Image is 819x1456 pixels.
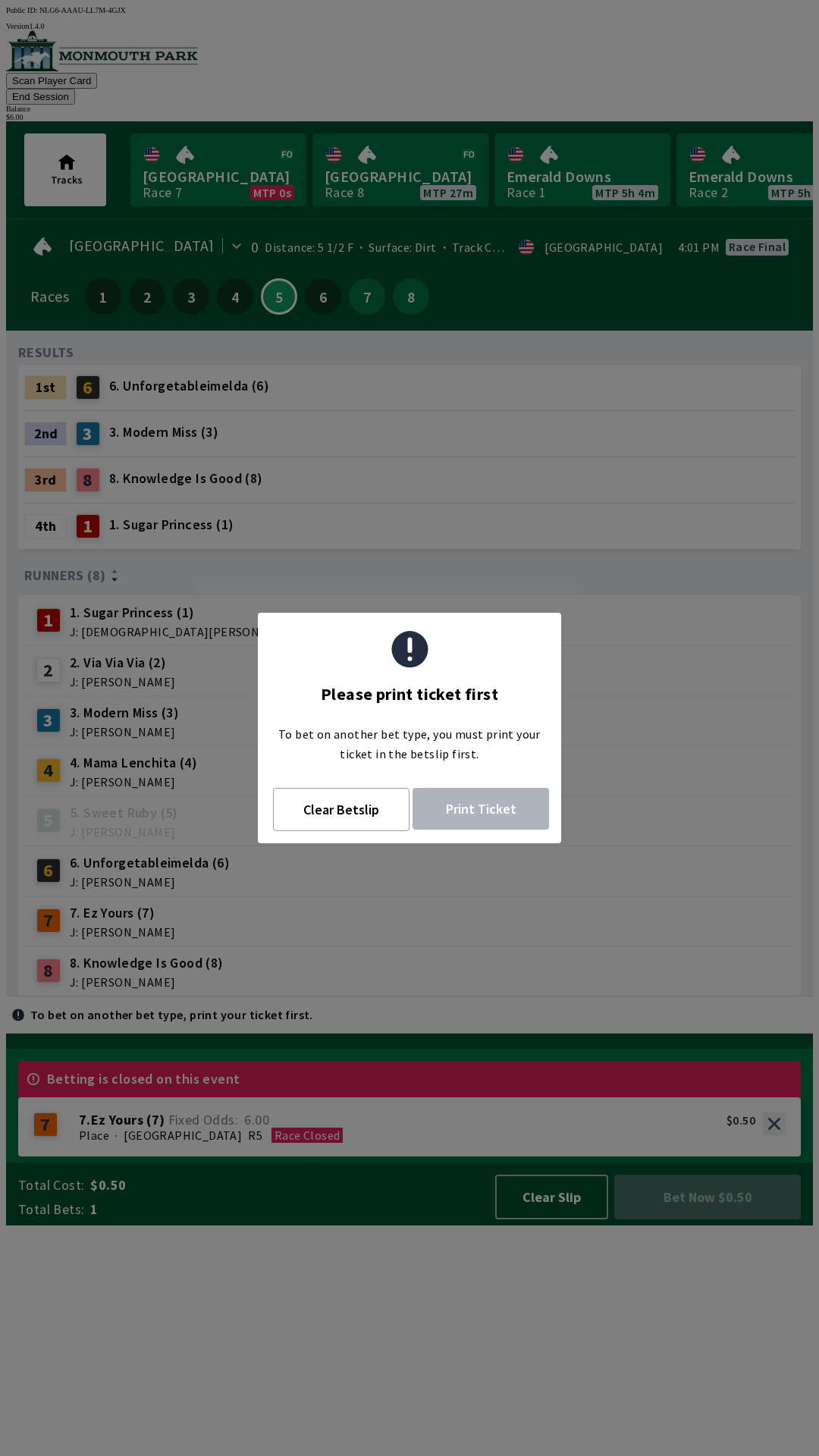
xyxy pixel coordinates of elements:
button: Clear Betslip [273,788,409,831]
div: Please print ticket first [321,676,498,712]
div: To bet on another bet type, you must print your ticket in the betslip first. [258,712,561,776]
span: Clear Betslip [292,801,391,818]
button: Print Ticket [413,788,549,830]
span: Print Ticket [431,800,531,817]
